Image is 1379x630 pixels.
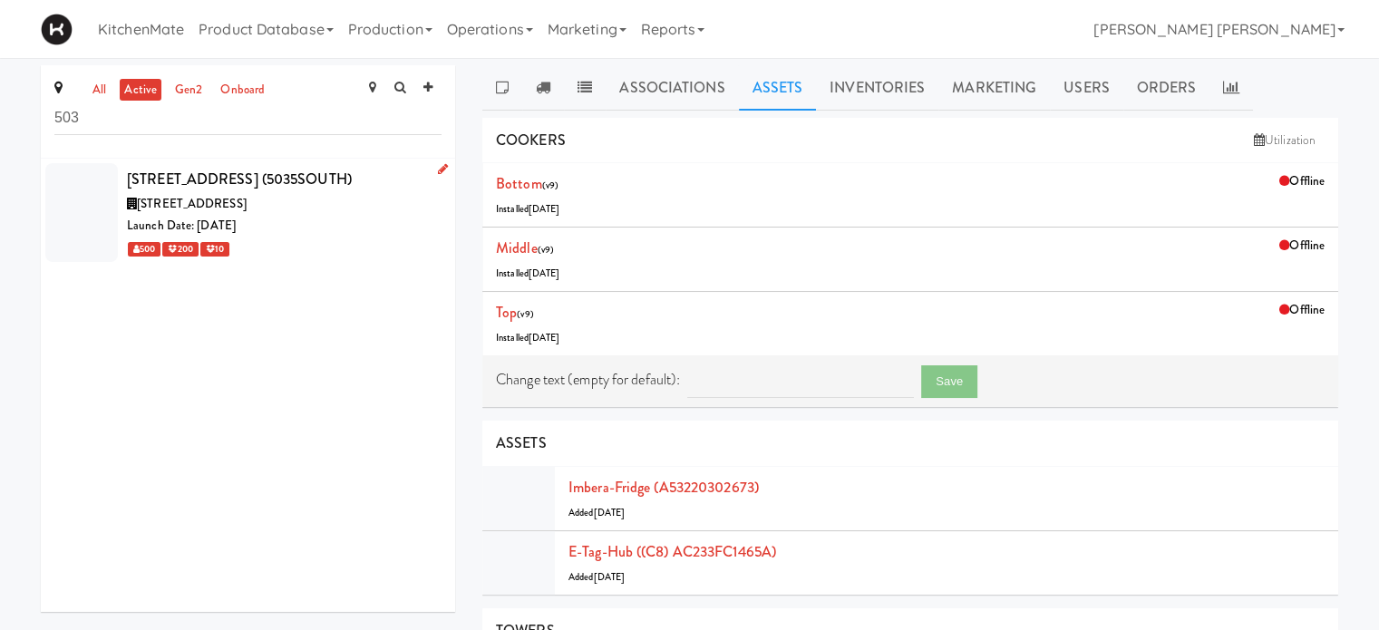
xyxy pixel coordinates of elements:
[137,195,247,212] span: [STREET_ADDRESS]
[1245,127,1325,154] a: Utilization
[496,130,566,150] span: COOKERS
[542,179,558,192] span: (v9)
[41,159,455,267] li: [STREET_ADDRESS] (5035SOUTH)[STREET_ADDRESS]Launch Date: [DATE] 500 200 10
[127,166,442,193] div: [STREET_ADDRESS] (5035SOUTH)
[54,102,442,135] input: Search site
[41,14,73,45] img: Micromart
[1279,235,1325,257] div: Offline
[216,79,269,102] a: onboard
[594,570,626,584] span: [DATE]
[568,570,625,584] span: Added
[594,506,626,519] span: [DATE]
[739,65,817,111] a: Assets
[88,79,111,102] a: all
[517,307,533,321] span: (v9)
[938,65,1050,111] a: Marketing
[120,79,161,102] a: active
[606,65,738,111] a: Associations
[128,242,160,257] span: 500
[1050,65,1123,111] a: Users
[568,506,625,519] span: Added
[921,365,977,398] button: Save
[568,541,776,562] a: E-tag-hub ((C8) AC233FC1465A)
[496,366,680,393] label: Change text (empty for default):
[496,267,560,280] span: Installed
[496,202,560,216] span: Installed
[496,432,547,453] span: ASSETS
[162,242,198,257] span: 200
[538,243,554,257] span: (v9)
[529,202,560,216] span: [DATE]
[1279,299,1325,322] div: Offline
[529,331,560,344] span: [DATE]
[496,302,517,323] a: Top
[127,215,442,237] div: Launch Date: [DATE]
[529,267,560,280] span: [DATE]
[200,242,229,257] span: 10
[568,477,759,498] a: Imbera-fridge (A53220302673)
[816,65,938,111] a: Inventories
[1279,170,1325,193] div: Offline
[496,237,538,258] a: Middle
[496,331,560,344] span: Installed
[170,79,207,102] a: gen2
[1123,65,1210,111] a: Orders
[496,173,542,194] a: Bottom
